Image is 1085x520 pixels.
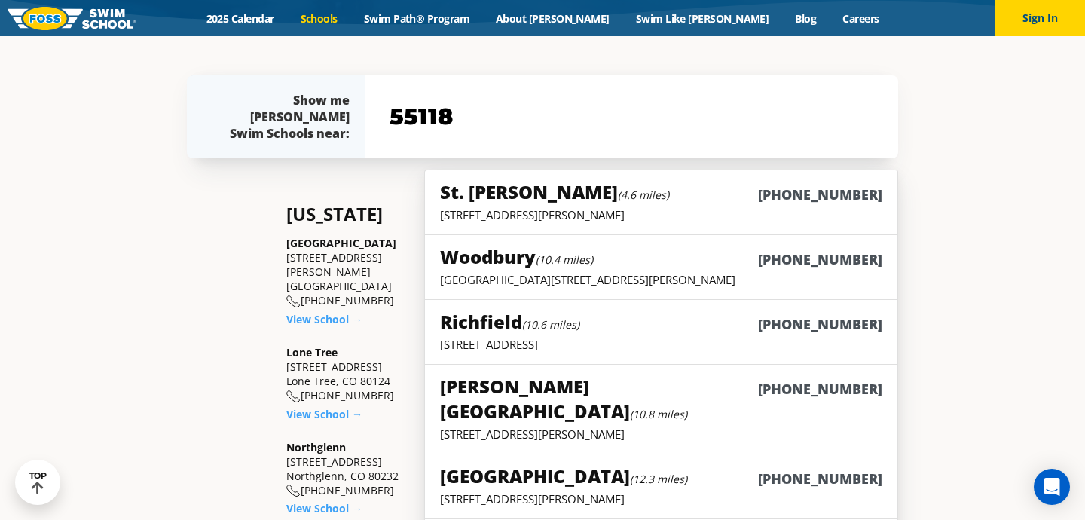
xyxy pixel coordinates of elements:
a: [PERSON_NAME][GEOGRAPHIC_DATA](10.8 miles)[PHONE_NUMBER][STREET_ADDRESS][PERSON_NAME] [424,364,898,454]
p: [STREET_ADDRESS][PERSON_NAME] [440,427,882,442]
a: [GEOGRAPHIC_DATA](12.3 miles)[PHONE_NUMBER][STREET_ADDRESS][PERSON_NAME] [424,454,898,519]
h6: [PHONE_NUMBER] [758,315,882,334]
p: [GEOGRAPHIC_DATA][STREET_ADDRESS][PERSON_NAME] [440,272,882,287]
a: Woodbury(10.4 miles)[PHONE_NUMBER][GEOGRAPHIC_DATA][STREET_ADDRESS][PERSON_NAME] [424,234,898,300]
h5: Richfield [440,309,579,334]
div: Show me [PERSON_NAME] Swim Schools near: [217,92,350,142]
p: [STREET_ADDRESS][PERSON_NAME] [440,491,882,506]
a: Careers [830,11,892,26]
small: (10.6 miles) [522,317,579,332]
a: Schools [287,11,350,26]
div: Open Intercom Messenger [1034,469,1070,505]
small: (4.6 miles) [618,188,669,202]
h5: [GEOGRAPHIC_DATA] [440,463,687,488]
p: [STREET_ADDRESS] [440,337,882,352]
h6: [PHONE_NUMBER] [758,470,882,488]
h5: St. [PERSON_NAME] [440,179,669,204]
input: YOUR ZIP CODE [386,95,877,139]
small: (10.4 miles) [536,252,593,267]
h6: [PHONE_NUMBER] [758,250,882,269]
img: FOSS Swim School Logo [8,7,136,30]
a: Richfield(10.6 miles)[PHONE_NUMBER][STREET_ADDRESS] [424,299,898,365]
a: Swim Path® Program [350,11,482,26]
h5: [PERSON_NAME][GEOGRAPHIC_DATA] [440,374,758,424]
a: 2025 Calendar [193,11,287,26]
h6: [PHONE_NUMBER] [758,380,882,424]
small: (10.8 miles) [630,407,687,421]
a: Swim Like [PERSON_NAME] [622,11,782,26]
div: TOP [29,471,47,494]
a: About [PERSON_NAME] [483,11,623,26]
p: [STREET_ADDRESS][PERSON_NAME] [440,207,882,222]
a: Blog [782,11,830,26]
small: (12.3 miles) [630,472,687,486]
h5: Woodbury [440,244,593,269]
a: St. [PERSON_NAME](4.6 miles)[PHONE_NUMBER][STREET_ADDRESS][PERSON_NAME] [424,170,898,235]
h6: [PHONE_NUMBER] [758,185,882,204]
